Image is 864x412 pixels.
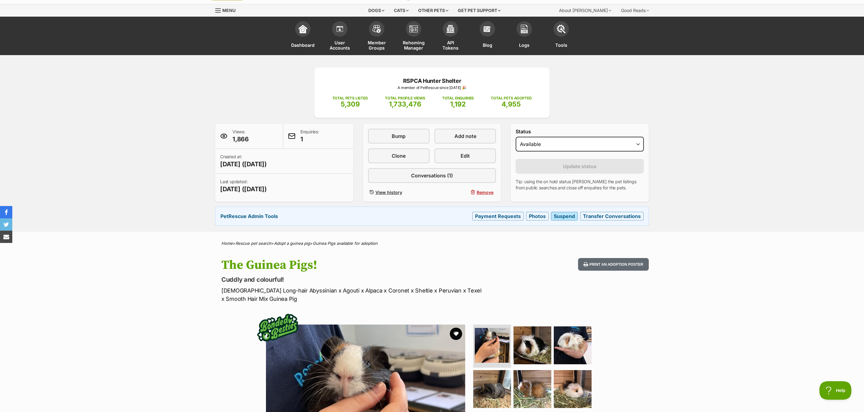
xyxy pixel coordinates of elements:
a: Home [221,241,233,246]
strong: PetRescue Admin Tools [220,213,278,219]
img: Photo of The Guinea Pigs! [475,328,509,363]
img: Photo of The Guinea Pigs! [554,370,592,408]
div: Get pet support [454,4,505,17]
img: group-profile-icon-3fa3cf56718a62981997c0bc7e787c4b2cf8bcc04b72c1350f741eb67cf2f40e.svg [409,25,418,33]
p: Last updated: [220,179,267,193]
p: TOTAL PROFILE VIEWS [385,95,425,101]
img: blogs-icon-e71fceff818bbaa76155c998696f2ea9b8fc06abc828b24f45ee82a475c2fd99.svg [483,25,492,33]
p: TOTAL ENQUIRIES [442,95,474,101]
button: Update status [516,159,644,174]
img: team-members-icon-5396bd8760b3fe7c0b43da4ab00e1e3bb1a5d9ba89233759b79545d2d3fc5d0d.svg [372,25,381,33]
img: api-icon-849e3a9e6f871e3acf1f60245d25b4cd0aad652aa5f5372336901a6a67317bd8.svg [446,25,455,33]
a: Adopt a guinea pig [274,241,310,246]
a: Bump [368,129,430,143]
span: Blog [483,40,492,50]
p: Enquiries: [300,129,319,143]
button: Remove [434,188,496,197]
span: Remove [477,189,493,196]
span: Edit [461,152,470,160]
a: Logs [506,18,543,55]
a: Guinea Pigs available for adoption [313,241,378,246]
span: 1,733,476 [389,100,421,108]
span: Add note [454,132,476,140]
a: Blog [469,18,506,55]
a: Tools [543,18,580,55]
span: Update status [563,163,596,170]
p: [DEMOGRAPHIC_DATA] Long-hair Abyssinian x Agouti x Alpaca x Coronet x Sheltie x Peruvian x Texel ... [221,286,482,303]
span: 1,866 [232,135,249,143]
span: Conversations (1) [411,172,453,179]
span: Bump [392,132,406,140]
a: API Tokens [432,18,469,55]
span: [DATE] ([DATE]) [220,185,267,193]
h1: The Guinea Pigs! [221,258,482,272]
p: A member of PetRescue since [DATE] 🎉 [324,85,540,91]
img: tools-icon-677f8b7d46040df57c17cb185196fc8e01b2b03676c49af7ba82c462532e62ee.svg [557,25,565,33]
div: Dogs [364,4,389,17]
div: Cats [390,4,413,17]
img: Photo of The Guinea Pigs! [473,370,511,408]
img: bonded besties [253,303,302,352]
p: Tip: using the on hold status [PERSON_NAME] the pet listings from public searches and close off e... [516,179,644,191]
span: Clone [392,152,406,160]
p: Cuddly and colourful! [221,275,482,284]
span: User Accounts [329,40,351,50]
span: Dashboard [291,40,315,50]
p: RSPCA Hunter Shelter [324,77,540,85]
a: Conversations (1) [368,168,496,183]
p: TOTAL PETS ADOPTED [491,95,532,101]
a: Menu [215,4,240,15]
iframe: Help Scout Beacon - Open [819,381,852,400]
img: dashboard-icon-eb2f2d2d3e046f16d808141f083e7271f6b2e854fb5c12c21221c1fb7104beca.svg [299,25,307,33]
span: View history [375,189,402,196]
a: User Accounts [321,18,358,55]
span: Tools [555,40,567,50]
p: Views: [232,129,249,143]
img: Photo of The Guinea Pigs! [554,326,592,364]
button: Print an adoption poster [578,258,649,271]
div: Other pets [414,4,453,17]
label: Status [516,129,644,134]
span: API Tokens [440,40,461,50]
span: Logs [519,40,529,50]
a: Suspend [551,212,578,220]
a: Transfer Conversations [580,212,644,220]
button: favourite [450,328,462,340]
a: Payment Requests [472,212,524,220]
span: 5,309 [341,100,360,108]
span: Menu [222,8,236,13]
a: Photos [526,212,549,220]
a: Rehoming Manager [395,18,432,55]
a: Edit [434,148,496,163]
span: Member Groups [366,40,387,50]
span: 1 [300,135,319,143]
img: Photo of The Guinea Pigs! [513,326,551,364]
img: logs-icon-5bf4c29380941ae54b88474b1138927238aebebbc450bc62c8517511492d5a22.svg [520,25,529,33]
span: 4,955 [501,100,521,108]
a: Add note [434,129,496,143]
p: TOTAL PETS LISTED [332,95,368,101]
a: Dashboard [284,18,321,55]
div: Good Reads [617,4,653,17]
img: Photo of The Guinea Pigs! [513,370,551,408]
span: 1,192 [450,100,466,108]
div: About [PERSON_NAME] [555,4,616,17]
img: members-icon-d6bcda0bfb97e5ba05b48644448dc2971f67d37433e5abca221da40c41542bd5.svg [335,25,344,33]
a: View history [368,188,430,197]
span: [DATE] ([DATE]) [220,160,267,168]
span: Rehoming Manager [403,40,425,50]
p: Created at: [220,154,267,168]
a: Rescue pet search [236,241,271,246]
div: > > > [206,241,658,246]
a: Clone [368,148,430,163]
a: Member Groups [358,18,395,55]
